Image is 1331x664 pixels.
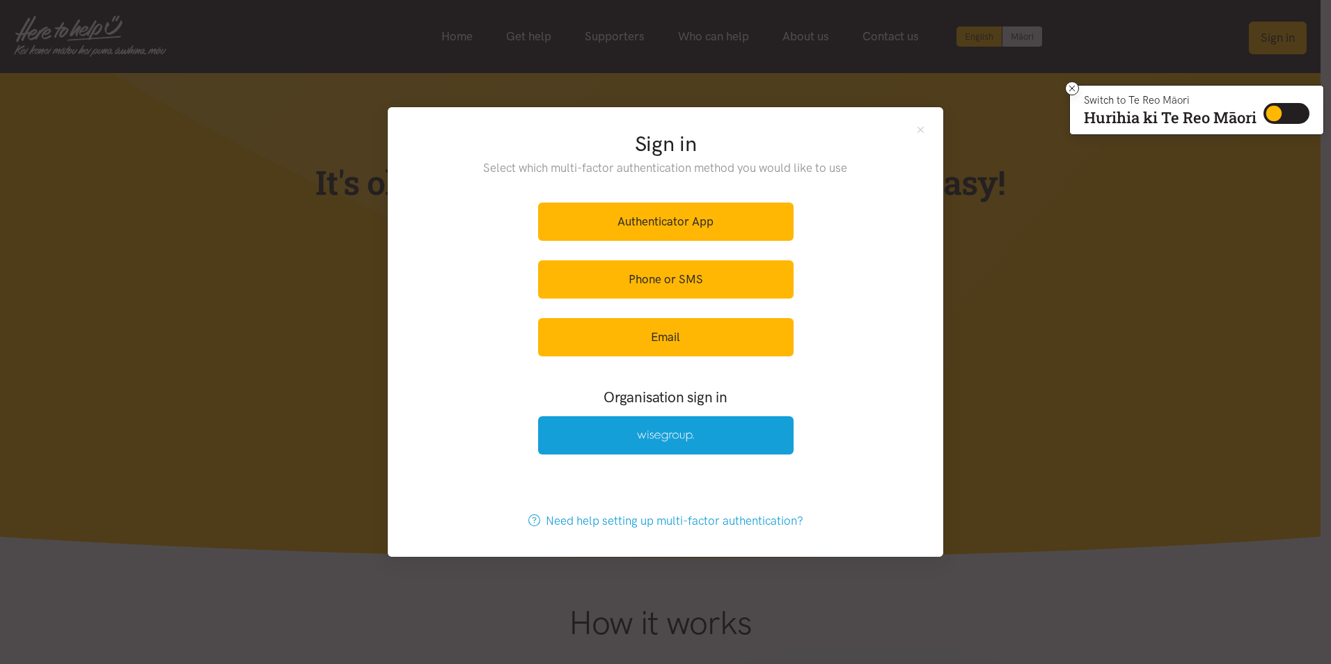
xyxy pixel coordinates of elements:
a: Authenticator App [538,203,794,241]
button: Close [915,124,927,136]
h3: Organisation sign in [500,387,831,407]
p: Select which multi-factor authentication method you would like to use [455,159,876,177]
p: Switch to Te Reo Māori [1084,96,1257,104]
h2: Sign in [455,129,876,159]
a: Phone or SMS [538,260,794,299]
img: Wise Group [637,430,694,442]
p: Hurihia ki Te Reo Māori [1084,111,1257,124]
a: Email [538,318,794,356]
a: Need help setting up multi-factor authentication? [514,502,818,540]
